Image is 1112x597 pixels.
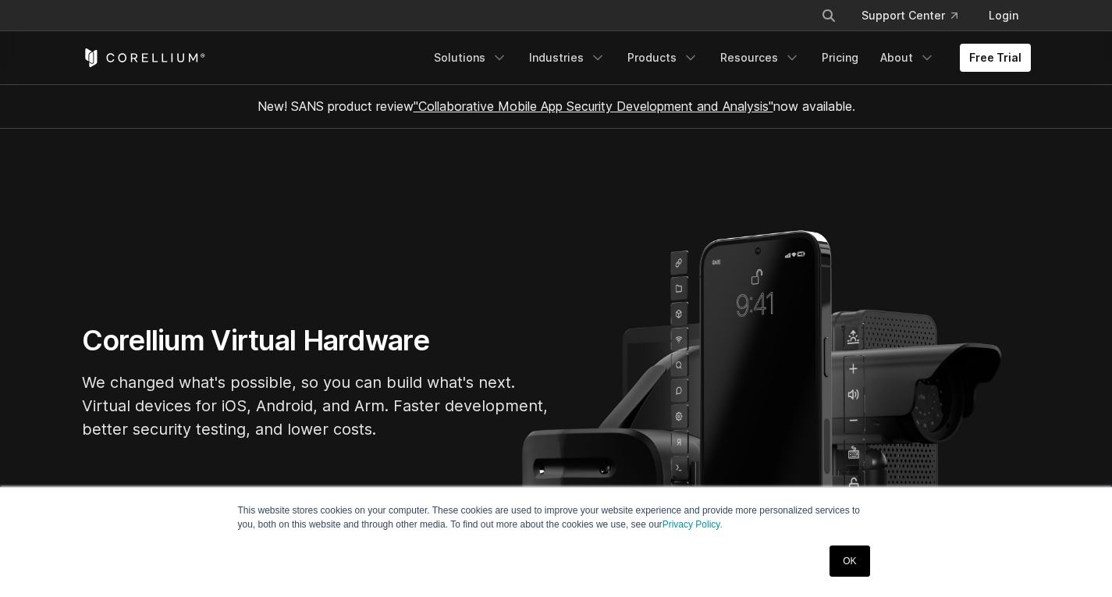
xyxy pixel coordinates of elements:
a: Login [976,2,1031,30]
span: New! SANS product review now available. [258,98,855,114]
button: Search [815,2,843,30]
a: Corellium Home [82,48,206,67]
div: Navigation Menu [802,2,1031,30]
a: OK [830,545,869,577]
h1: Corellium Virtual Hardware [82,323,550,358]
a: "Collaborative Mobile App Security Development and Analysis" [414,98,773,114]
a: Industries [520,44,615,72]
a: Solutions [425,44,517,72]
a: Pricing [812,44,868,72]
a: Privacy Policy. [663,519,723,530]
a: Products [618,44,708,72]
a: Resources [711,44,809,72]
div: Navigation Menu [425,44,1031,72]
a: Support Center [849,2,970,30]
p: We changed what's possible, so you can build what's next. Virtual devices for iOS, Android, and A... [82,371,550,441]
a: About [871,44,944,72]
a: Free Trial [960,44,1031,72]
p: This website stores cookies on your computer. These cookies are used to improve your website expe... [238,503,875,531]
